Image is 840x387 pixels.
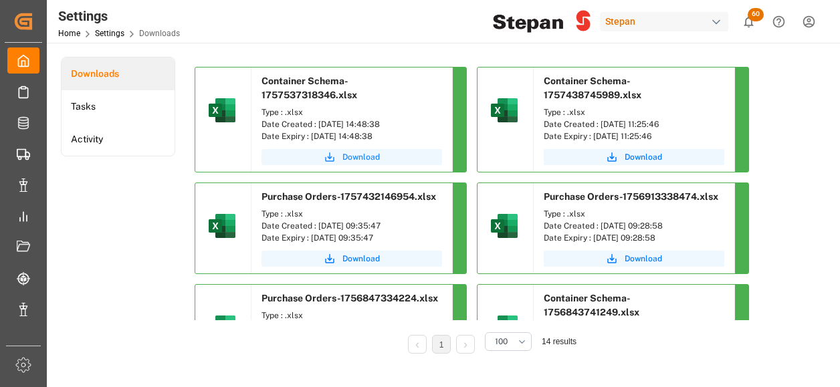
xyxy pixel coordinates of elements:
img: microsoft-excel-2019--v1.png [488,94,520,126]
span: Purchase Orders-1757432146954.xlsx [261,191,436,202]
img: Stepan_Company_logo.svg.png_1713531530.png [493,10,591,33]
div: Type : .xlsx [544,106,724,118]
span: Download [625,151,662,163]
a: Activity [62,123,175,156]
li: Next Page [456,335,475,354]
div: Type : .xlsx [544,208,724,220]
span: Purchase Orders-1756847334224.xlsx [261,293,438,303]
span: 100 [495,336,508,348]
span: Download [342,151,380,163]
span: Container Schema-1756843741249.xlsx [544,293,639,317]
div: Settings [58,6,180,26]
div: Date Expiry : [DATE] 11:25:46 [544,130,724,142]
a: Tasks [62,90,175,123]
div: Date Expiry : [DATE] 09:28:58 [544,232,724,244]
div: Date Created : [DATE] 09:35:47 [261,220,442,232]
span: Container Schema-1757537318346.xlsx [261,76,357,100]
a: Downloads [62,57,175,90]
button: open menu [485,332,532,351]
div: Stepan [600,12,728,31]
img: microsoft-excel-2019--v1.png [488,311,520,344]
a: 1 [439,340,444,350]
span: Download [342,253,380,265]
a: Settings [95,29,124,38]
span: 14 results [542,337,576,346]
div: Date Created : [DATE] 14:48:38 [261,118,442,130]
img: microsoft-excel-2019--v1.png [206,94,238,126]
img: microsoft-excel-2019--v1.png [206,311,238,344]
button: Download [544,251,724,267]
div: Type : .xlsx [261,309,442,321]
img: microsoft-excel-2019--v1.png [488,210,520,242]
div: Date Created : [DATE] 11:25:46 [544,118,724,130]
div: Type : .xlsx [261,208,442,220]
button: Help Center [764,7,794,37]
button: Download [261,149,442,165]
img: microsoft-excel-2019--v1.png [206,210,238,242]
div: Date Created : [DATE] 09:28:58 [544,220,724,232]
span: Purchase Orders-1756913338474.xlsx [544,191,718,202]
span: Container Schema-1757438745989.xlsx [544,76,641,100]
div: Date Expiry : [DATE] 09:35:47 [261,232,442,244]
button: show 60 new notifications [734,7,764,37]
li: Previous Page [408,335,427,354]
button: Stepan [600,9,734,34]
div: Type : .xlsx [261,106,442,118]
button: Download [261,251,442,267]
div: Date Expiry : [DATE] 14:48:38 [261,130,442,142]
li: 1 [432,335,451,354]
span: 60 [748,8,764,21]
span: Download [625,253,662,265]
a: Home [58,29,80,38]
button: Download [544,149,724,165]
